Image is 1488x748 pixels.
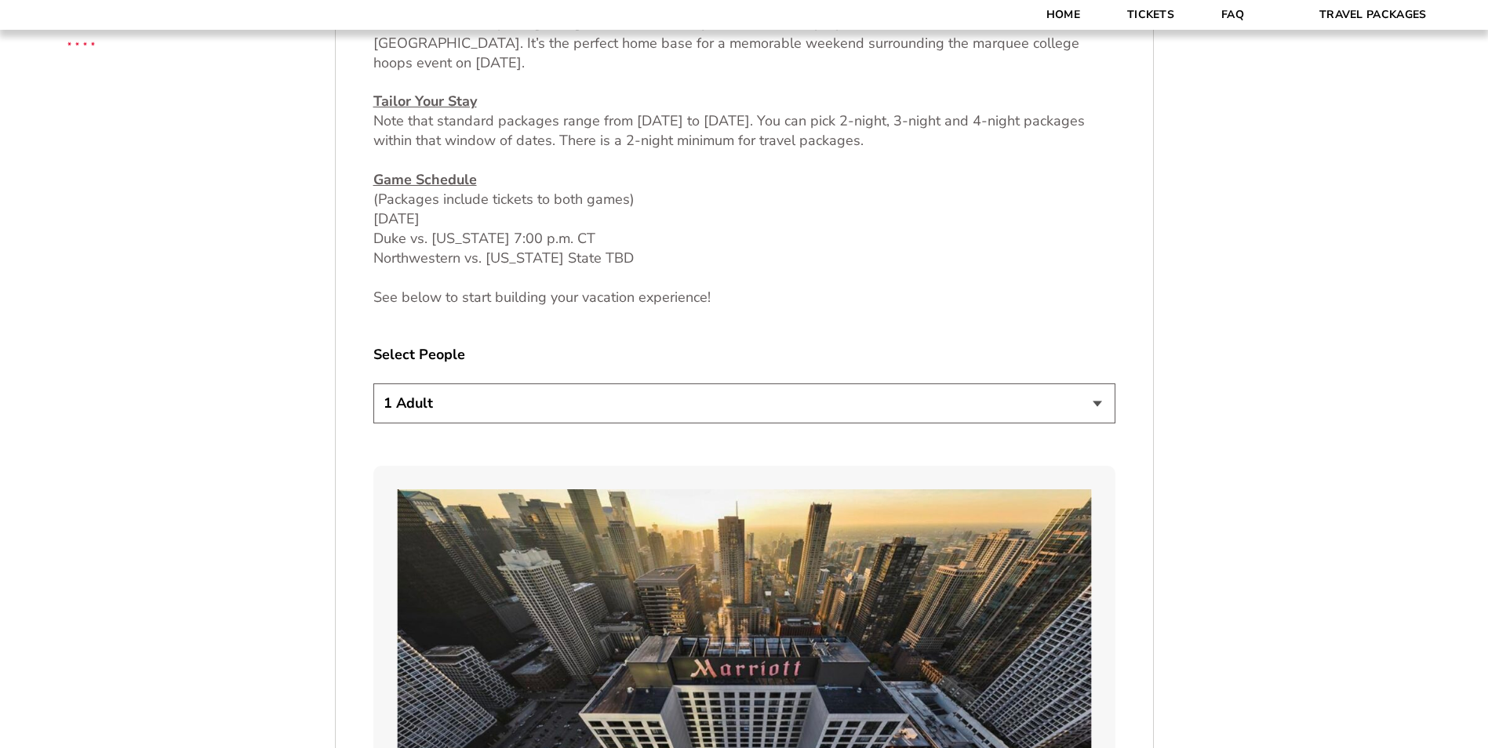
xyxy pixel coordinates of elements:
[373,345,1115,365] label: Select People
[373,92,477,111] u: Tailor Your Stay
[373,170,477,189] u: Game Schedule
[373,170,1115,269] p: (Packages include tickets to both games) [DATE] Duke vs. [US_STATE] 7:00 p.m. CT Northwestern vs....
[373,288,711,307] span: See below to start building your vacation experience!
[47,8,115,76] img: CBS Sports Thanksgiving Classic
[373,92,1115,151] p: Note that standard packages range from [DATE] to [DATE]. You can pick 2-night, 3-night and 4-nigh...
